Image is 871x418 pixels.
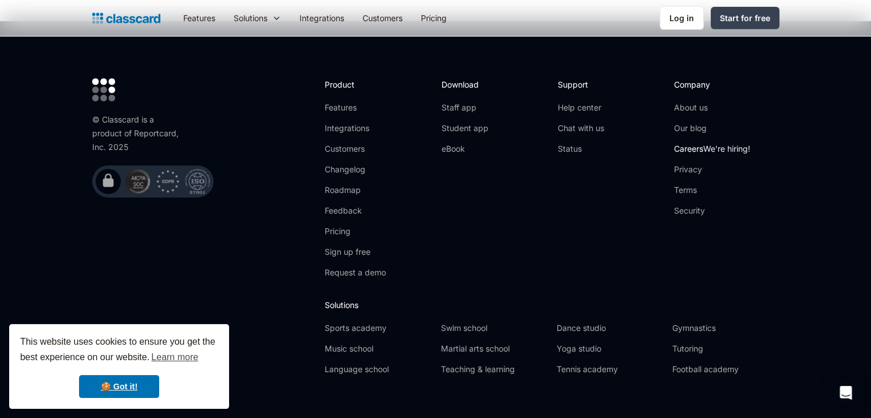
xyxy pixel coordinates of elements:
[441,123,488,134] a: Student app
[720,12,770,24] div: Start for free
[9,324,229,409] div: cookieconsent
[672,343,779,354] a: Tutoring
[325,205,386,216] a: Feedback
[672,364,779,375] a: Football academy
[92,10,160,26] a: home
[234,12,267,24] div: Solutions
[325,143,386,155] a: Customers
[325,123,386,134] a: Integrations
[557,364,663,375] a: Tennis academy
[174,5,224,31] a: Features
[441,78,488,90] h2: Download
[325,102,386,113] a: Features
[92,113,184,154] div: © Classcard is a product of Reportcard, Inc. 2025
[674,78,750,90] h2: Company
[440,364,547,375] a: Teaching & learning
[353,5,412,31] a: Customers
[325,226,386,237] a: Pricing
[325,184,386,196] a: Roadmap
[674,102,750,113] a: About us
[558,143,604,155] a: Status
[412,5,456,31] a: Pricing
[557,322,663,334] a: Dance studio
[674,123,750,134] a: Our blog
[558,123,604,134] a: Chat with us
[325,246,386,258] a: Sign up free
[672,322,779,334] a: Gymnastics
[441,143,488,155] a: eBook
[674,205,750,216] a: Security
[325,343,431,354] a: Music school
[224,5,290,31] div: Solutions
[703,144,750,153] span: We're hiring!
[325,164,386,175] a: Changelog
[557,343,663,354] a: Yoga studio
[440,322,547,334] a: Swim school
[558,102,604,113] a: Help center
[325,299,779,311] h2: Solutions
[660,6,704,30] a: Log in
[325,267,386,278] a: Request a demo
[149,349,200,366] a: learn more about cookies
[440,343,547,354] a: Martial arts school
[674,184,750,196] a: Terms
[711,7,779,29] a: Start for free
[558,78,604,90] h2: Support
[669,12,694,24] div: Log in
[441,102,488,113] a: Staff app
[79,375,159,398] a: dismiss cookie message
[832,379,860,407] div: Open Intercom Messenger
[674,164,750,175] a: Privacy
[325,322,431,334] a: Sports academy
[325,364,431,375] a: Language school
[674,143,750,155] a: CareersWe're hiring!
[290,5,353,31] a: Integrations
[20,335,218,366] span: This website uses cookies to ensure you get the best experience on our website.
[325,78,386,90] h2: Product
